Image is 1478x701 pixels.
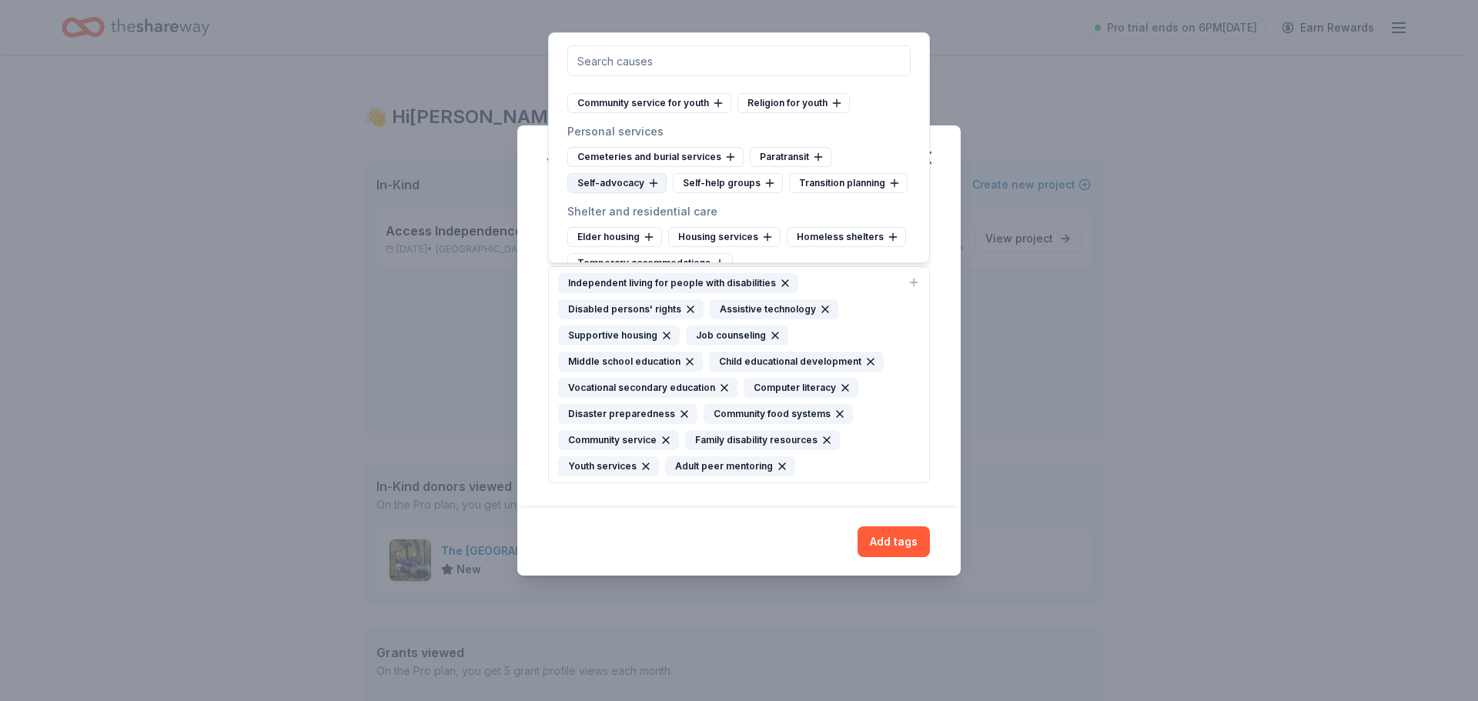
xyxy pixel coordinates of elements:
div: Youth services [558,456,659,476]
div: Community service [558,430,679,450]
button: Add tags [858,526,930,557]
div: Homeless shelters [787,227,906,247]
div: Community food systems [704,404,853,424]
div: Independent living for people with disabilities [558,273,798,293]
input: Search causes [567,45,911,76]
div: Elder housing [567,227,662,247]
div: Paratransit [750,147,831,167]
div: Transition planning [789,173,908,193]
div: Supportive housing [558,325,680,345]
div: Housing services [668,227,781,247]
div: Community service for youth [567,93,731,113]
button: Independent living for people with disabilitiesDisabled persons' rightsAssistive technologySuppor... [548,266,930,483]
div: Child educational development [709,352,884,372]
div: Personal services [567,122,911,141]
div: Cemeteries and burial services [567,147,744,167]
div: Job counseling [686,325,788,345]
div: Self-help groups [673,173,783,193]
div: Family disability resources [685,430,840,450]
div: Shelter and residential care [567,202,911,221]
div: Computer literacy [744,378,858,398]
div: Religion for youth [737,93,850,113]
div: Assistive technology [710,299,838,319]
div: Adult peer mentoring [665,456,795,476]
div: Self-advocacy [567,173,667,193]
div: Disaster preparedness [558,404,697,424]
div: Middle school education [558,352,703,372]
div: Vocational secondary education [558,378,737,398]
div: Disabled persons' rights [558,299,704,319]
div: Temporary accommodations [567,253,733,273]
